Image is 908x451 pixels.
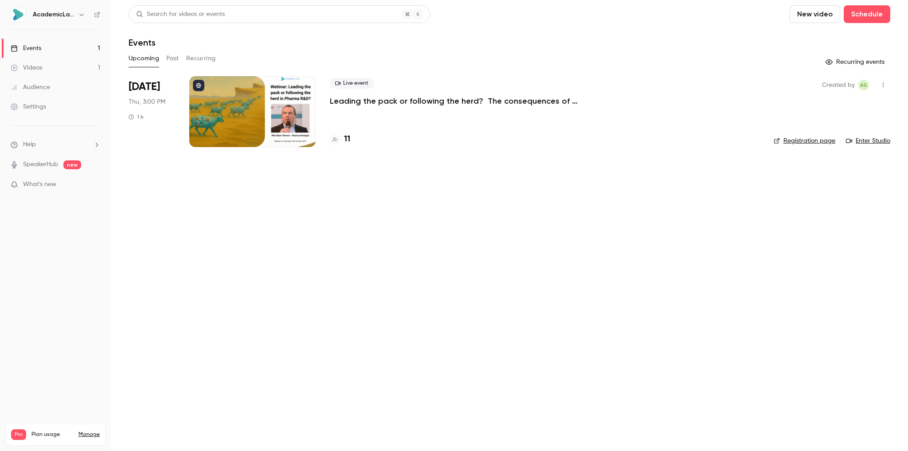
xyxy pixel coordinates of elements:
[33,10,74,19] h6: AcademicLabs
[63,160,81,169] span: new
[11,102,46,111] div: Settings
[136,10,225,19] div: Search for videos or events
[23,180,56,189] span: What's new
[11,8,25,22] img: AcademicLabs
[129,97,165,106] span: Thu, 3:00 PM
[844,5,890,23] button: Schedule
[330,133,350,145] a: 11
[23,140,36,149] span: Help
[78,431,100,438] a: Manage
[11,44,41,53] div: Events
[858,80,869,90] span: Arne Smolders
[90,181,100,189] iframe: Noticeable Trigger
[129,37,156,48] h1: Events
[129,113,144,121] div: 1 h
[31,431,73,438] span: Plan usage
[186,51,216,66] button: Recurring
[790,5,840,23] button: New video
[11,429,26,440] span: Pro
[344,133,350,145] h4: 11
[166,51,179,66] button: Past
[774,136,835,145] a: Registration page
[822,55,890,69] button: Recurring events
[129,76,175,147] div: Sep 18 Thu, 3:00 PM (Europe/Brussels)
[846,136,890,145] a: Enter Studio
[23,160,58,169] a: SpeakerHub
[129,51,159,66] button: Upcoming
[11,83,50,92] div: Audience
[11,63,42,72] div: Videos
[330,78,374,89] span: Live event
[822,80,855,90] span: Created by
[860,80,867,90] span: AS
[330,96,596,106] a: Leading the pack or following the herd? The consequences of pipeline asset clustering around targ...
[129,80,160,94] span: [DATE]
[11,140,100,149] li: help-dropdown-opener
